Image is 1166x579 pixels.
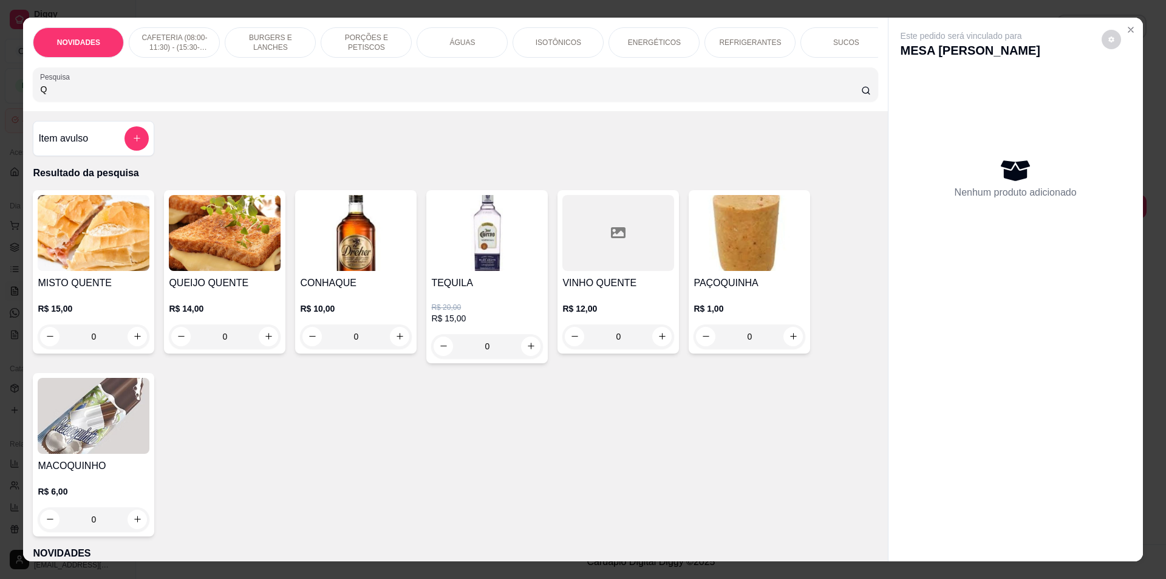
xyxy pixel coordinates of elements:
p: R$ 20,00 [431,303,543,312]
p: ISOTÔNICOS [536,38,581,47]
p: NOVIDADES [33,546,878,561]
p: R$ 15,00 [38,303,149,315]
h4: PAÇOQUINHA [694,276,805,290]
button: increase-product-quantity [259,327,278,346]
p: BURGERS E LANCHES [235,33,305,52]
button: Close [1121,20,1140,39]
button: increase-product-quantity [783,327,803,346]
h4: MACOQUINHO [38,459,149,473]
p: Resultado da pesquisa [33,166,878,180]
button: increase-product-quantity [390,327,409,346]
button: decrease-product-quantity [434,337,453,356]
img: product-image [694,195,805,271]
button: decrease-product-quantity [1102,30,1121,49]
p: R$ 15,00 [431,312,543,324]
p: R$ 1,00 [694,303,805,315]
h4: MISTO QUENTE [38,276,149,290]
button: decrease-product-quantity [565,327,584,346]
img: product-image [431,195,543,271]
button: increase-product-quantity [652,327,672,346]
button: decrease-product-quantity [40,327,60,346]
p: R$ 14,00 [169,303,281,315]
button: decrease-product-quantity [171,327,191,346]
p: MESA [PERSON_NAME] [901,42,1040,59]
button: decrease-product-quantity [696,327,715,346]
h4: TEQUILA [431,276,543,290]
p: PORÇÕES E PETISCOS [331,33,401,52]
h4: CONHAQUE [300,276,412,290]
img: product-image [38,378,149,454]
p: ÁGUAS [449,38,475,47]
button: add-separate-item [124,126,149,151]
img: product-image [169,195,281,271]
h4: VINHO QUENTE [562,276,674,290]
button: increase-product-quantity [521,337,540,356]
button: decrease-product-quantity [302,327,322,346]
p: REFRIGERANTES [719,38,781,47]
p: R$ 10,00 [300,303,412,315]
img: product-image [300,195,412,271]
p: R$ 6,00 [38,485,149,498]
input: Pesquisa [40,83,861,95]
button: increase-product-quantity [128,327,147,346]
p: ENERGÉTICOS [628,38,681,47]
h4: QUEIJO QUENTE [169,276,281,290]
p: NOVIDADES [57,38,100,47]
h4: Item avulso [38,131,88,146]
p: CAFETERIA (08:00-11:30) - (15:30-18:00) [139,33,210,52]
p: Nenhum produto adicionado [955,185,1077,200]
button: decrease-product-quantity [40,510,60,529]
p: Este pedido será vinculado para [901,30,1040,42]
label: Pesquisa [40,72,74,82]
img: product-image [38,195,149,271]
button: increase-product-quantity [128,510,147,529]
p: SUCOS [833,38,859,47]
p: R$ 12,00 [562,303,674,315]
